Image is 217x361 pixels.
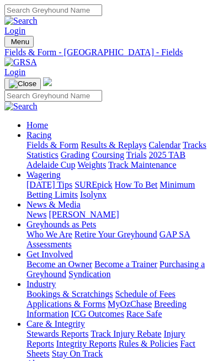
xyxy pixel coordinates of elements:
img: Close [9,79,36,88]
a: Industry [27,279,56,289]
a: Get Involved [27,249,73,259]
img: Search [4,16,38,26]
a: MyOzChase [108,299,152,309]
div: Racing [27,140,213,170]
a: Retire Your Greyhound [75,230,157,239]
a: Applications & Forms [27,299,105,309]
a: 2025 TAB Adelaide Cup [27,150,186,169]
a: Results & Replays [81,140,146,150]
a: Calendar [149,140,181,150]
a: Become a Trainer [94,259,157,269]
a: Injury Reports [27,329,186,348]
a: Wagering [27,170,61,179]
div: Greyhounds as Pets [27,230,213,249]
a: Track Injury Rebate [91,329,161,338]
a: Rules & Policies [119,339,178,348]
a: Fact Sheets [27,339,195,358]
a: Bookings & Scratchings [27,289,113,299]
a: Trials [126,150,147,160]
a: Home [27,120,48,130]
a: [PERSON_NAME] [49,210,119,219]
a: [DATE] Tips [27,180,72,189]
input: Search [4,4,102,16]
button: Toggle navigation [4,36,34,47]
a: Fields & Form - [GEOGRAPHIC_DATA] - Fields [4,47,213,57]
div: Care & Integrity [27,329,213,359]
a: Integrity Reports [56,339,117,348]
a: SUREpick [75,180,112,189]
img: Search [4,102,38,112]
a: Track Maintenance [108,160,176,169]
a: ICG Outcomes [71,309,124,318]
a: Race Safe [126,309,162,318]
a: Stay On Track [52,349,103,358]
a: Become an Owner [27,259,92,269]
img: GRSA [4,57,37,67]
div: Wagering [27,180,213,200]
a: Purchasing a Greyhound [27,259,205,279]
a: Who We Are [27,230,72,239]
img: logo-grsa-white.png [43,77,52,86]
a: Schedule of Fees [115,289,175,299]
a: Login [4,26,25,35]
div: Get Involved [27,259,213,279]
a: How To Bet [115,180,158,189]
a: Tracks [183,140,207,150]
a: Greyhounds as Pets [27,220,96,229]
a: News [27,210,46,219]
a: Minimum Betting Limits [27,180,195,199]
a: Isolynx [80,190,107,199]
a: Breeding Information [27,299,187,318]
a: Syndication [68,269,110,279]
a: News & Media [27,200,81,209]
a: Care & Integrity [27,319,85,328]
a: Coursing [92,150,124,160]
a: Grading [61,150,89,160]
a: Stewards Reports [27,329,88,338]
div: Industry [27,289,213,319]
button: Toggle navigation [4,78,41,90]
a: Weights [77,160,106,169]
a: Login [4,67,25,77]
a: GAP SA Assessments [27,230,190,249]
div: News & Media [27,210,213,220]
a: Fields & Form [27,140,78,150]
input: Search [4,90,102,102]
a: Racing [27,130,51,140]
a: Statistics [27,150,59,160]
span: Menu [11,38,29,46]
